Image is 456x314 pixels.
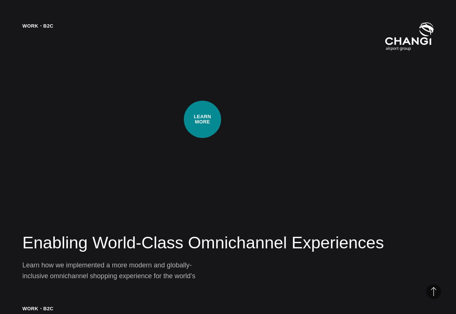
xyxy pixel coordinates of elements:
p: Learn how we implemented a more modern and globally-inclusive omnichannel shopping experience for... [22,260,209,292]
div: Work・B2C [22,22,53,51]
div: Work・B2C [22,305,53,313]
button: Back to Top [426,284,441,299]
h2: Enabling World-Class Omnichannel Experiences [22,232,434,254]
